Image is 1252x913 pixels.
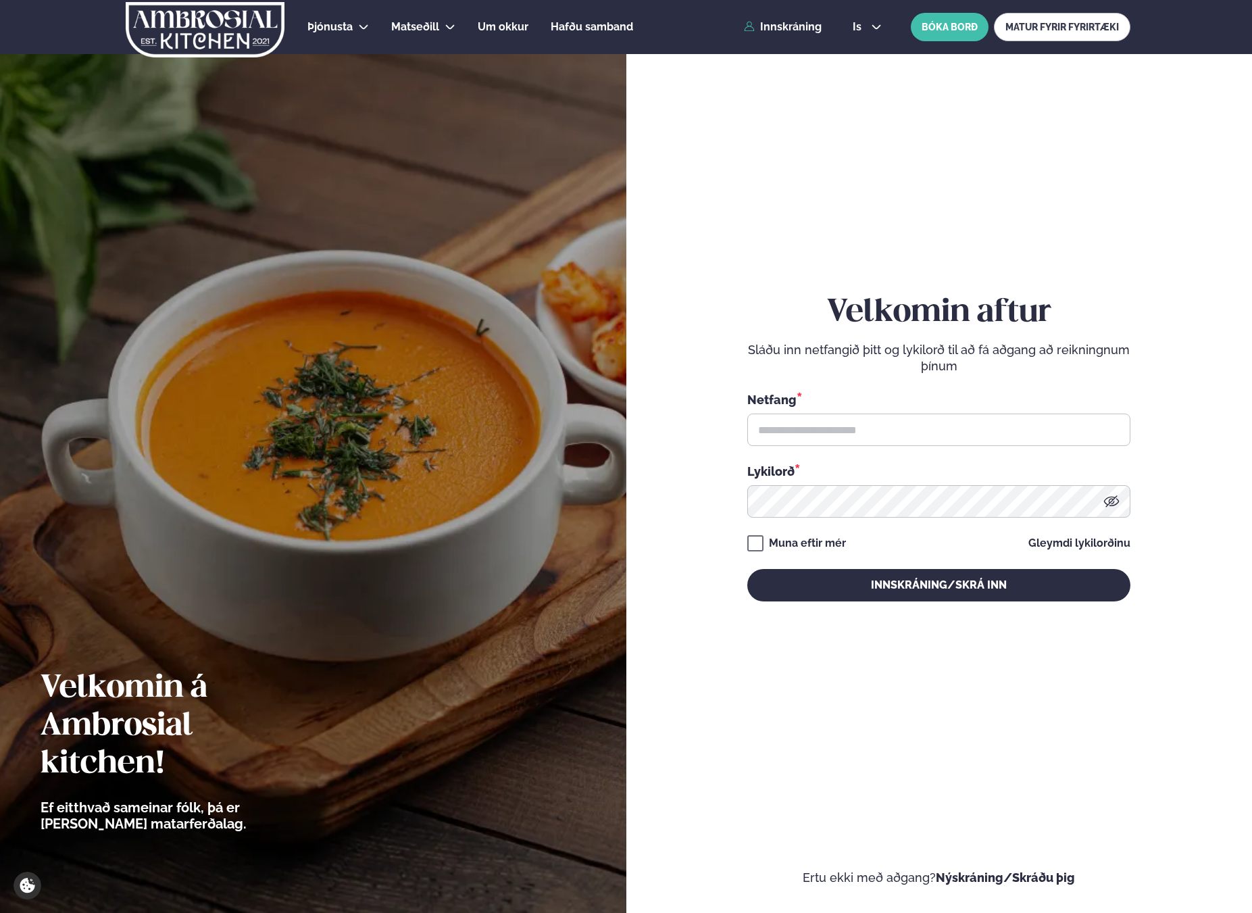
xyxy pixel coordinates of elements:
[478,19,528,35] a: Um okkur
[124,2,286,57] img: logo
[307,19,353,35] a: Þjónusta
[1028,538,1130,549] a: Gleymdi lykilorðinu
[744,21,822,33] a: Innskráning
[853,22,866,32] span: is
[41,670,321,783] h2: Velkomin á Ambrosial kitchen!
[747,569,1130,601] button: Innskráning/Skrá inn
[842,22,893,32] button: is
[391,20,439,33] span: Matseðill
[994,13,1130,41] a: MATUR FYRIR FYRIRTÆKI
[936,870,1075,885] a: Nýskráning/Skráðu þig
[747,342,1130,374] p: Sláðu inn netfangið þitt og lykilorð til að fá aðgang að reikningnum þínum
[307,20,353,33] span: Þjónusta
[747,391,1130,408] div: Netfang
[551,20,633,33] span: Hafðu samband
[391,19,439,35] a: Matseðill
[747,462,1130,480] div: Lykilorð
[747,294,1130,332] h2: Velkomin aftur
[911,13,988,41] button: BÓKA BORÐ
[667,870,1212,886] p: Ertu ekki með aðgang?
[14,872,41,899] a: Cookie settings
[551,19,633,35] a: Hafðu samband
[478,20,528,33] span: Um okkur
[41,799,321,832] p: Ef eitthvað sameinar fólk, þá er [PERSON_NAME] matarferðalag.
